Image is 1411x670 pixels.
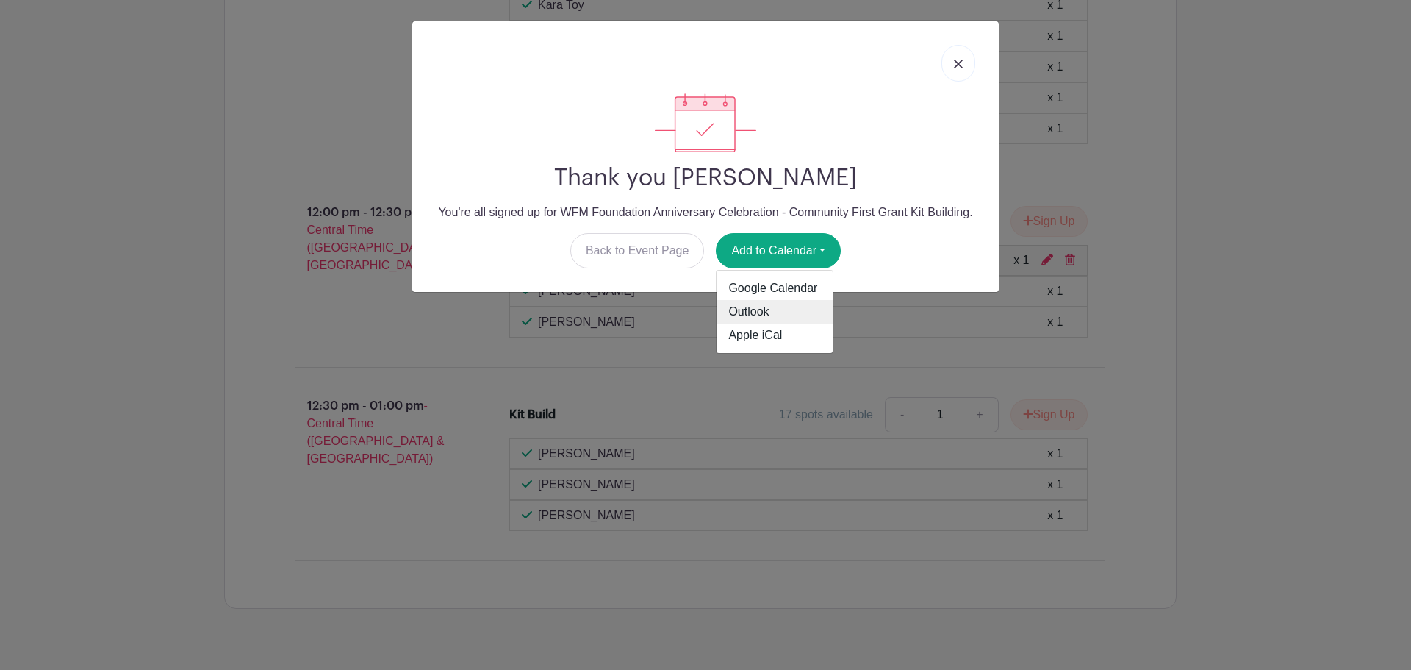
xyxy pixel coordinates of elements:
a: Apple iCal [717,324,833,347]
img: close_button-5f87c8562297e5c2d7936805f587ecaba9071eb48480494691a3f1689db116b3.svg [954,60,963,68]
a: Google Calendar [717,277,833,300]
img: signup_complete-c468d5dda3e2740ee63a24cb0ba0d3ce5d8a4ecd24259e683200fb1569d990c8.svg [655,93,756,152]
h2: Thank you [PERSON_NAME] [424,164,987,192]
p: You're all signed up for WFM Foundation Anniversary Celebration - Community First Grant Kit Build... [424,204,987,221]
a: Outlook [717,300,833,324]
button: Add to Calendar [716,233,841,268]
a: Back to Event Page [570,233,705,268]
